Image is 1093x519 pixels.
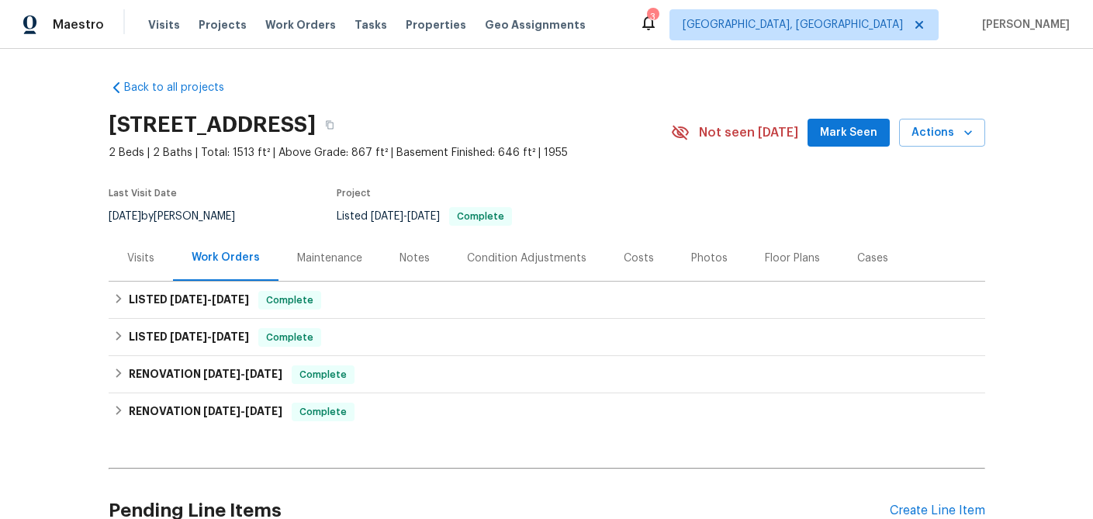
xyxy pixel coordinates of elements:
[203,406,240,417] span: [DATE]
[170,294,249,305] span: -
[148,17,180,33] span: Visits
[109,207,254,226] div: by [PERSON_NAME]
[109,211,141,222] span: [DATE]
[399,251,430,266] div: Notes
[355,19,387,30] span: Tasks
[699,125,798,140] span: Not seen [DATE]
[899,119,985,147] button: Actions
[647,9,658,25] div: 3
[337,189,371,198] span: Project
[203,368,240,379] span: [DATE]
[371,211,440,222] span: -
[808,119,890,147] button: Mark Seen
[407,211,440,222] span: [DATE]
[245,406,282,417] span: [DATE]
[109,145,671,161] span: 2 Beds | 2 Baths | Total: 1513 ft² | Above Grade: 867 ft² | Basement Finished: 646 ft² | 1955
[857,251,888,266] div: Cases
[316,111,344,139] button: Copy Address
[109,356,985,393] div: RENOVATION [DATE]-[DATE]Complete
[212,294,249,305] span: [DATE]
[765,251,820,266] div: Floor Plans
[109,393,985,431] div: RENOVATION [DATE]-[DATE]Complete
[53,17,104,33] span: Maestro
[260,292,320,308] span: Complete
[293,404,353,420] span: Complete
[624,251,654,266] div: Costs
[890,503,985,518] div: Create Line Item
[297,251,362,266] div: Maintenance
[212,331,249,342] span: [DATE]
[109,117,316,133] h2: [STREET_ADDRESS]
[911,123,973,143] span: Actions
[691,251,728,266] div: Photos
[109,282,985,319] div: LISTED [DATE]-[DATE]Complete
[293,367,353,382] span: Complete
[170,294,207,305] span: [DATE]
[109,80,258,95] a: Back to all projects
[170,331,207,342] span: [DATE]
[127,251,154,266] div: Visits
[192,250,260,265] div: Work Orders
[109,189,177,198] span: Last Visit Date
[485,17,586,33] span: Geo Assignments
[467,251,586,266] div: Condition Adjustments
[203,368,282,379] span: -
[976,17,1070,33] span: [PERSON_NAME]
[109,319,985,356] div: LISTED [DATE]-[DATE]Complete
[203,406,282,417] span: -
[820,123,877,143] span: Mark Seen
[129,291,249,310] h6: LISTED
[337,211,512,222] span: Listed
[245,368,282,379] span: [DATE]
[265,17,336,33] span: Work Orders
[129,403,282,421] h6: RENOVATION
[371,211,403,222] span: [DATE]
[129,365,282,384] h6: RENOVATION
[129,328,249,347] h6: LISTED
[451,212,510,221] span: Complete
[683,17,903,33] span: [GEOGRAPHIC_DATA], [GEOGRAPHIC_DATA]
[406,17,466,33] span: Properties
[260,330,320,345] span: Complete
[199,17,247,33] span: Projects
[170,331,249,342] span: -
